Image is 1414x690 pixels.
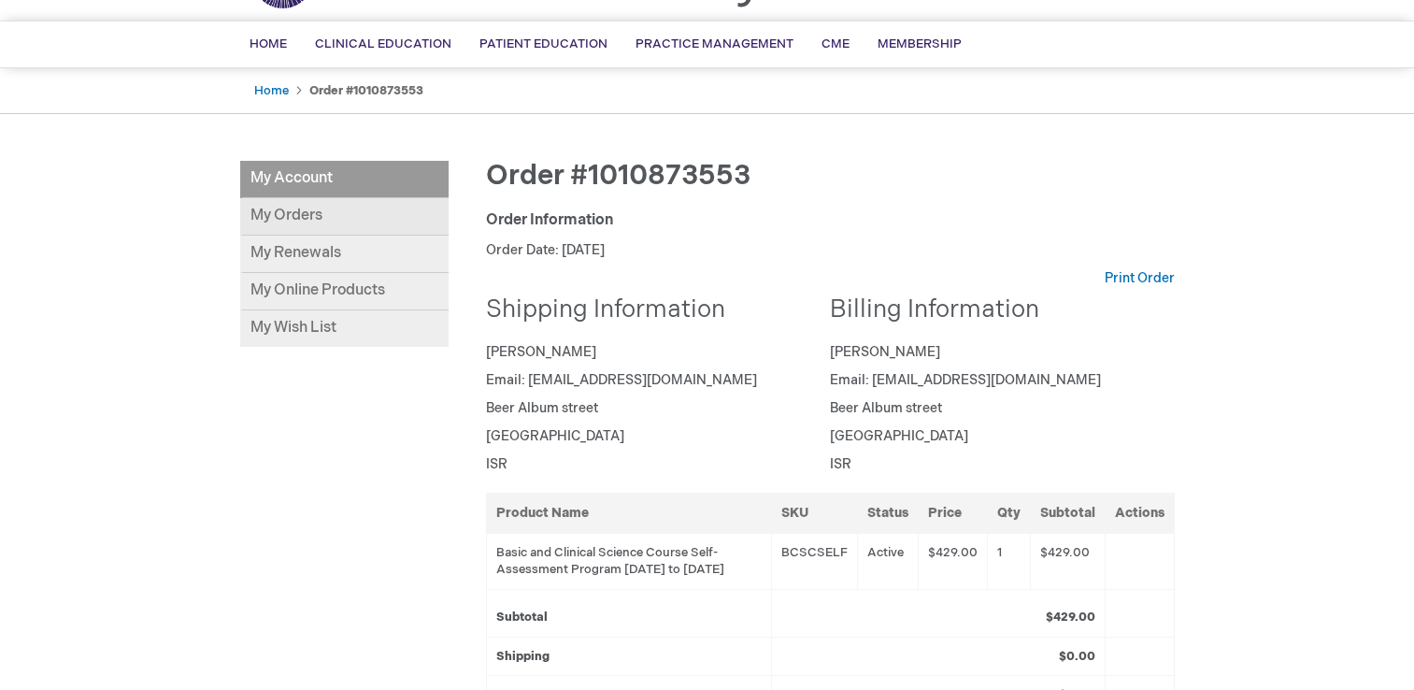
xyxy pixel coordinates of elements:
[496,649,550,664] strong: Shipping
[254,83,289,98] a: Home
[250,36,287,51] span: Home
[771,493,857,533] th: SKU
[486,297,817,324] h2: Shipping Information
[309,83,423,98] strong: Order #1010873553
[987,493,1030,533] th: Qty
[486,456,507,472] span: ISR
[1030,533,1105,589] td: $429.00
[1105,269,1175,288] a: Print Order
[821,36,850,51] span: CME
[857,493,918,533] th: Status
[486,400,598,416] span: Beer Album street
[315,36,451,51] span: Clinical Education
[240,310,449,347] a: My Wish List
[486,428,624,444] span: [GEOGRAPHIC_DATA]
[240,236,449,273] a: My Renewals
[1105,493,1174,533] th: Actions
[1030,493,1105,533] th: Subtotal
[830,400,942,416] span: Beer Album street
[486,344,596,360] span: [PERSON_NAME]
[240,273,449,310] a: My Online Products
[830,372,1101,388] span: Email: [EMAIL_ADDRESS][DOMAIN_NAME]
[486,210,1175,232] div: Order Information
[830,456,851,472] span: ISR
[636,36,793,51] span: Practice Management
[496,610,548,625] strong: Subtotal
[830,344,940,360] span: [PERSON_NAME]
[486,533,771,589] td: Basic and Clinical Science Course Self-Assessment Program [DATE] to [DATE]
[830,297,1161,324] h2: Billing Information
[918,493,987,533] th: Price
[771,533,857,589] td: BCSCSELF
[486,241,1175,260] p: Order Date: [DATE]
[1059,649,1095,664] strong: $0.00
[1046,610,1095,625] strong: $429.00
[830,428,968,444] span: [GEOGRAPHIC_DATA]
[878,36,962,51] span: Membership
[918,533,987,589] td: $429.00
[479,36,607,51] span: Patient Education
[486,372,757,388] span: Email: [EMAIL_ADDRESS][DOMAIN_NAME]
[987,533,1030,589] td: 1
[240,198,449,236] a: My Orders
[857,533,918,589] td: Active
[486,159,750,193] span: Order #1010873553
[486,493,771,533] th: Product Name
